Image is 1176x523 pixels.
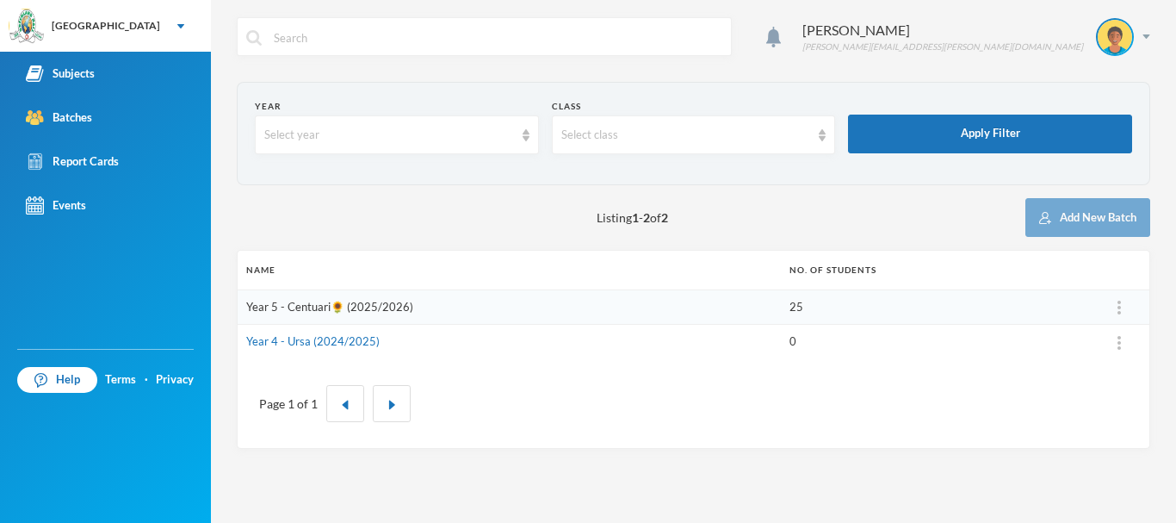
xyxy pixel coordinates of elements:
div: [PERSON_NAME][EMAIL_ADDRESS][PERSON_NAME][DOMAIN_NAME] [802,40,1083,53]
th: Name [238,251,781,290]
div: [PERSON_NAME] [802,20,1083,40]
img: search [246,30,262,46]
div: Page 1 of 1 [259,395,318,413]
b: 2 [661,210,668,225]
td: 0 [781,325,1088,359]
button: Apply Filter [848,115,1132,153]
div: Report Cards [26,153,119,171]
input: Search [272,18,722,57]
b: 2 [643,210,650,225]
div: · [145,371,148,389]
b: 1 [632,210,639,225]
div: Select class [561,127,811,144]
a: Year 4 - Ursa (2024/2025) [246,334,380,348]
td: 25 [781,290,1088,325]
span: Listing - of [597,209,668,227]
div: Batches [26,109,92,127]
div: Subjects [26,65,95,83]
div: Select year [264,127,514,144]
img: STUDENT [1098,20,1132,54]
a: Year 5 - Centuari🌻 (2025/2026) [246,300,413,314]
a: Help [17,367,97,393]
img: ... [1117,301,1121,314]
img: ... [1117,336,1121,350]
th: No. of students [781,251,1088,290]
a: Privacy [156,371,194,389]
a: Terms [105,371,136,389]
div: [GEOGRAPHIC_DATA] [52,18,160,34]
img: logo [9,9,44,44]
button: Add New Batch [1025,198,1150,237]
div: Events [26,196,86,215]
div: Class [552,100,836,113]
div: Year [255,100,539,113]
